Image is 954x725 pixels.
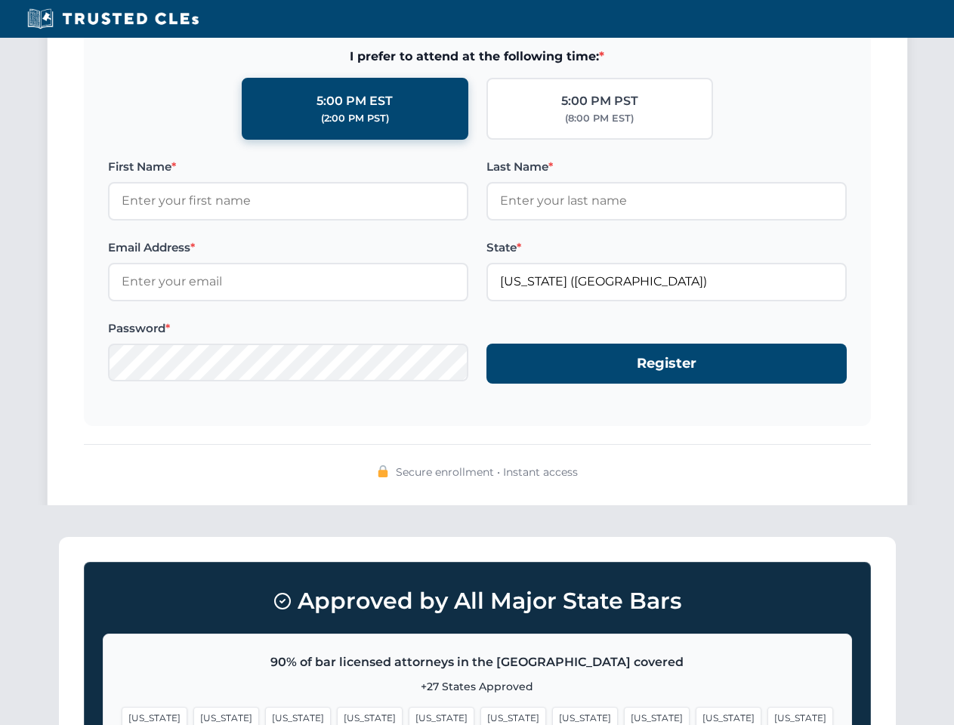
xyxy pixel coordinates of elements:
[108,182,468,220] input: Enter your first name
[108,319,468,338] label: Password
[23,8,203,30] img: Trusted CLEs
[108,263,468,301] input: Enter your email
[108,158,468,176] label: First Name
[122,678,833,695] p: +27 States Approved
[565,111,634,126] div: (8:00 PM EST)
[108,47,847,66] span: I prefer to attend at the following time:
[321,111,389,126] div: (2:00 PM PST)
[486,158,847,176] label: Last Name
[486,263,847,301] input: Florida (FL)
[377,465,389,477] img: 🔒
[486,182,847,220] input: Enter your last name
[396,464,578,480] span: Secure enrollment • Instant access
[103,581,852,622] h3: Approved by All Major State Bars
[486,239,847,257] label: State
[486,344,847,384] button: Register
[316,91,393,111] div: 5:00 PM EST
[108,239,468,257] label: Email Address
[561,91,638,111] div: 5:00 PM PST
[122,652,833,672] p: 90% of bar licensed attorneys in the [GEOGRAPHIC_DATA] covered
